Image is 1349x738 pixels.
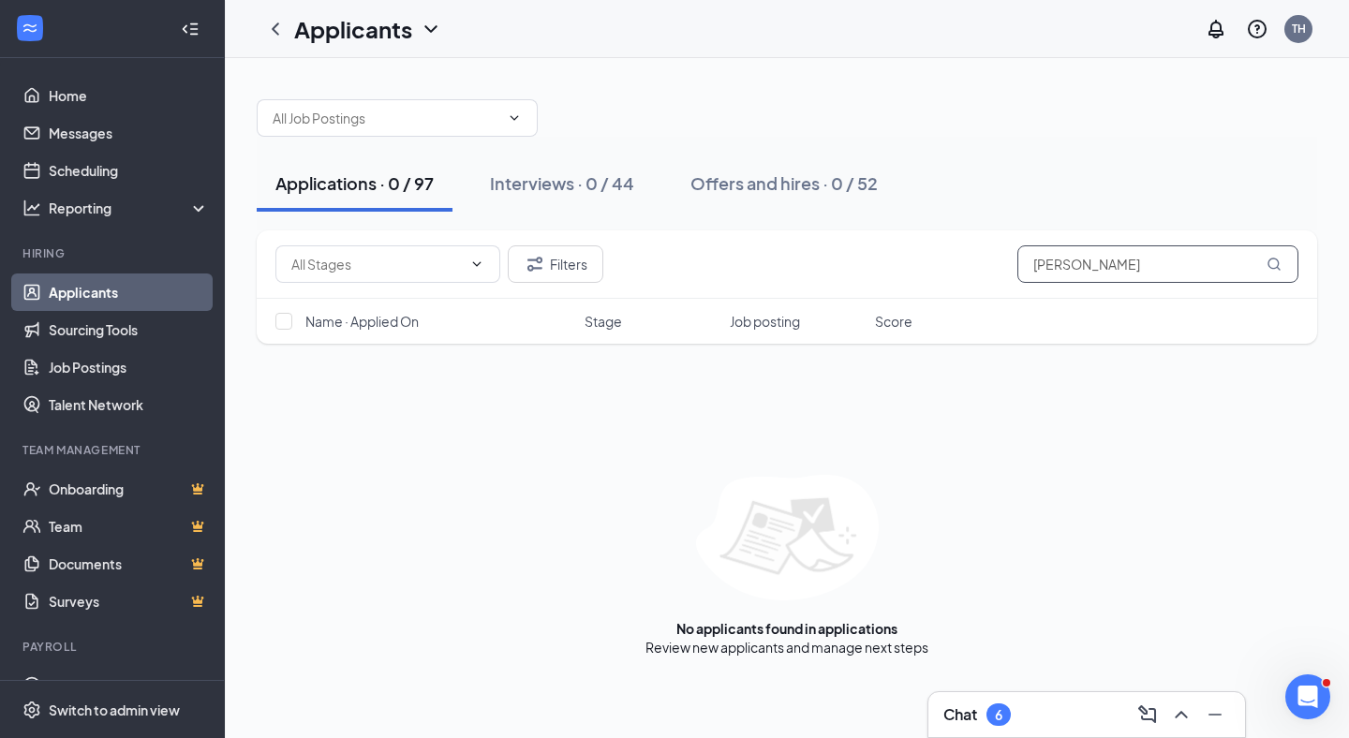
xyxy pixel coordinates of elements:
[275,171,434,195] div: Applications · 0 / 97
[507,111,522,125] svg: ChevronDown
[690,171,878,195] div: Offers and hires · 0 / 52
[49,386,209,423] a: Talent Network
[1170,703,1193,726] svg: ChevronUp
[22,199,41,217] svg: Analysis
[943,704,977,725] h3: Chat
[508,245,603,283] button: Filter Filters
[49,311,209,348] a: Sourcing Tools
[181,20,200,38] svg: Collapse
[49,348,209,386] a: Job Postings
[469,257,484,272] svg: ChevronDown
[490,171,634,195] div: Interviews · 0 / 44
[49,545,209,583] a: DocumentsCrown
[524,253,546,275] svg: Filter
[1285,674,1330,719] iframe: Intercom live chat
[22,701,41,719] svg: Settings
[22,245,205,261] div: Hiring
[875,312,912,331] span: Score
[1200,700,1230,730] button: Minimize
[676,619,897,638] div: No applicants found in applications
[294,13,412,45] h1: Applicants
[995,707,1002,723] div: 6
[49,152,209,189] a: Scheduling
[1292,21,1306,37] div: TH
[645,638,928,657] div: Review new applicants and manage next steps
[1246,18,1268,40] svg: QuestionInfo
[1017,245,1298,283] input: Search in applications
[49,114,209,152] a: Messages
[1166,700,1196,730] button: ChevronUp
[1133,700,1163,730] button: ComposeMessage
[22,442,205,458] div: Team Management
[21,19,39,37] svg: WorkstreamLogo
[49,470,209,508] a: OnboardingCrown
[49,667,209,704] a: PayrollCrown
[696,475,879,600] img: empty-state
[305,312,419,331] span: Name · Applied On
[22,639,205,655] div: Payroll
[291,254,462,274] input: All Stages
[49,77,209,114] a: Home
[1204,703,1226,726] svg: Minimize
[1205,18,1227,40] svg: Notifications
[730,312,800,331] span: Job posting
[585,312,622,331] span: Stage
[49,199,210,217] div: Reporting
[264,18,287,40] svg: ChevronLeft
[273,108,499,128] input: All Job Postings
[49,273,209,311] a: Applicants
[420,18,442,40] svg: ChevronDown
[49,583,209,620] a: SurveysCrown
[1136,703,1159,726] svg: ComposeMessage
[1267,257,1282,272] svg: MagnifyingGlass
[49,701,180,719] div: Switch to admin view
[49,508,209,545] a: TeamCrown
